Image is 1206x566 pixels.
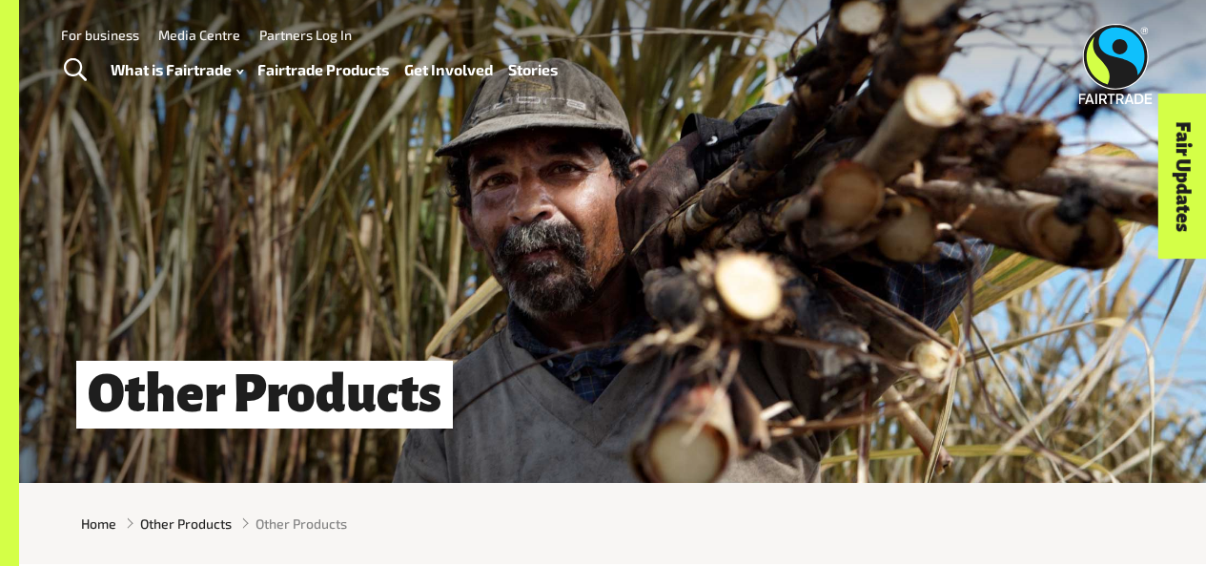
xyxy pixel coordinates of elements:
a: Get Involved [404,56,493,83]
h1: Other Products [76,361,453,429]
a: Partners Log In [259,27,352,43]
a: Media Centre [158,27,240,43]
a: Home [81,514,116,534]
img: Fairtrade Australia New Zealand logo [1079,24,1153,104]
a: Other Products [140,514,232,534]
a: Fairtrade Products [257,56,389,83]
span: Other Products [256,514,347,534]
a: Toggle Search [51,47,98,94]
a: What is Fairtrade [111,56,243,83]
a: Stories [508,56,558,83]
a: For business [61,27,139,43]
